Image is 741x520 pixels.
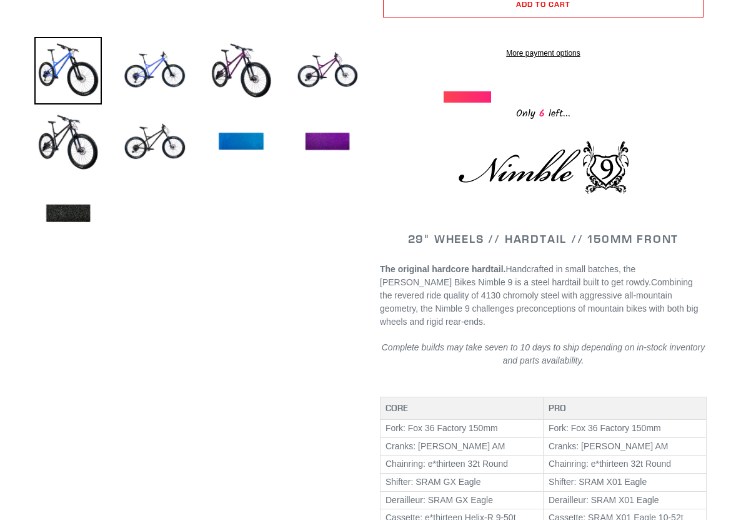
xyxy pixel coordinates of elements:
span: 29" WHEELS // HARDTAIL // 150MM FRONT [408,232,679,246]
td: Shifter: SRAM GX Eagle [380,474,544,492]
span: 6 [535,106,549,121]
span: Handcrafted in small batches, the [PERSON_NAME] Bikes Nimble 9 is a steel hardtail built to get r... [380,264,651,287]
img: Load image into Gallery viewer, NIMBLE 9 - Complete Bike [121,37,188,105]
img: Load image into Gallery viewer, NIMBLE 9 - Complete Bike [207,37,275,105]
td: Cranks: [PERSON_NAME] AM [380,437,544,456]
img: Load image into Gallery viewer, NIMBLE 9 - Complete Bike [34,108,102,176]
img: Load image into Gallery viewer, NIMBLE 9 - Complete Bike [294,37,361,105]
td: Derailleur: SRAM X01 Eagle [544,491,707,509]
td: Cranks: [PERSON_NAME] AM [544,437,707,456]
img: Load image into Gallery viewer, NIMBLE 9 - Complete Bike [294,108,361,176]
th: CORE [380,397,544,420]
td: Shifter: SRAM X01 Eagle [544,474,707,492]
td: Derailleur: SRAM GX Eagle [380,491,544,509]
em: Complete builds may take seven to 10 days to ship depending on in-stock inventory and parts avail... [382,342,705,365]
td: Chainring: e*thirteen 32t Round [380,456,544,474]
td: Fork: Fox 36 Factory 150mm [380,420,544,438]
th: PRO [544,397,707,420]
a: More payment options [383,48,704,59]
img: Load image into Gallery viewer, NIMBLE 9 - Complete Bike [121,108,188,176]
img: Load image into Gallery viewer, NIMBLE 9 - Complete Bike [34,37,102,105]
td: Chainring: e*thirteen 32t Round [544,456,707,474]
strong: The original hardcore hardtail. [380,264,505,274]
td: Fork: Fox 36 Factory 150mm [544,420,707,438]
img: Load image into Gallery viewer, NIMBLE 9 - Complete Bike [34,180,102,248]
div: Only left... [444,103,644,122]
img: Load image into Gallery viewer, NIMBLE 9 - Complete Bike [207,108,275,176]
